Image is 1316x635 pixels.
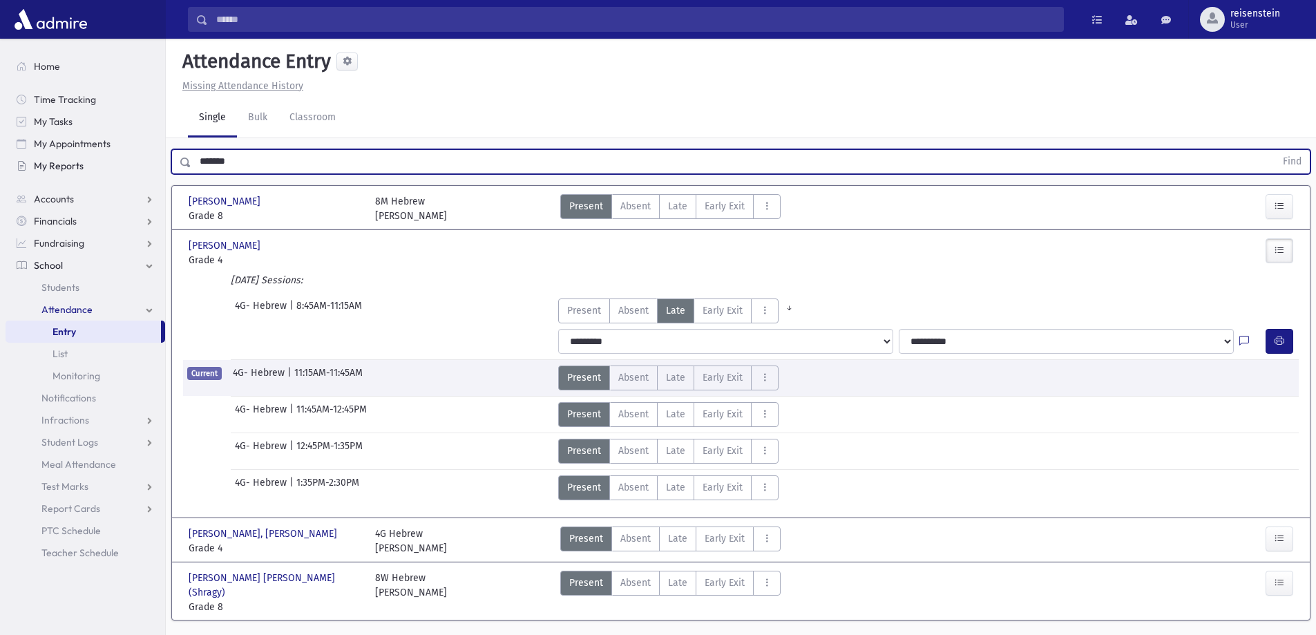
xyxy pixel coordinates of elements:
[6,475,165,497] a: Test Marks
[41,524,101,537] span: PTC Schedule
[6,343,165,365] a: List
[235,439,289,464] span: 4G- Hebrew
[6,55,165,77] a: Home
[567,303,601,318] span: Present
[296,475,359,500] span: 1:35PM-2:30PM
[6,111,165,133] a: My Tasks
[705,531,745,546] span: Early Exit
[34,259,63,272] span: School
[189,527,340,541] span: [PERSON_NAME], [PERSON_NAME]
[560,571,781,614] div: AttTypes
[703,480,743,495] span: Early Exit
[296,298,362,323] span: 8:45AM-11:15AM
[189,194,263,209] span: [PERSON_NAME]
[558,402,779,427] div: AttTypes
[34,93,96,106] span: Time Tracking
[558,439,779,464] div: AttTypes
[6,298,165,321] a: Attendance
[666,444,685,458] span: Late
[666,303,685,318] span: Late
[1230,8,1280,19] span: reisenstein
[1275,150,1310,173] button: Find
[235,475,289,500] span: 4G- Hebrew
[668,531,687,546] span: Late
[703,407,743,421] span: Early Exit
[6,133,165,155] a: My Appointments
[705,199,745,214] span: Early Exit
[618,407,649,421] span: Absent
[34,237,84,249] span: Fundraising
[6,155,165,177] a: My Reports
[296,439,363,464] span: 12:45PM-1:35PM
[6,210,165,232] a: Financials
[567,370,601,385] span: Present
[189,571,361,600] span: [PERSON_NAME] [PERSON_NAME] (Shragy)
[278,99,347,138] a: Classroom
[287,366,294,390] span: |
[6,387,165,409] a: Notifications
[558,366,779,390] div: AttTypes
[41,436,98,448] span: Student Logs
[41,458,116,471] span: Meal Attendance
[558,298,800,323] div: AttTypes
[187,367,222,380] span: Current
[289,402,296,427] span: |
[6,88,165,111] a: Time Tracking
[182,80,303,92] u: Missing Attendance History
[289,298,296,323] span: |
[558,475,779,500] div: AttTypes
[6,276,165,298] a: Students
[705,576,745,590] span: Early Exit
[34,160,84,172] span: My Reports
[53,370,100,382] span: Monitoring
[375,571,447,614] div: 8W Hebrew [PERSON_NAME]
[620,531,651,546] span: Absent
[34,138,111,150] span: My Appointments
[618,303,649,318] span: Absent
[6,232,165,254] a: Fundraising
[296,402,367,427] span: 11:45AM-12:45PM
[233,366,287,390] span: 4G- Hebrew
[6,365,165,387] a: Monitoring
[560,527,781,556] div: AttTypes
[6,409,165,431] a: Infractions
[567,444,601,458] span: Present
[177,80,303,92] a: Missing Attendance History
[41,414,89,426] span: Infractions
[289,439,296,464] span: |
[237,99,278,138] a: Bulk
[703,370,743,385] span: Early Exit
[34,193,74,205] span: Accounts
[34,215,77,227] span: Financials
[668,199,687,214] span: Late
[11,6,90,33] img: AdmirePro
[6,431,165,453] a: Student Logs
[231,274,303,286] i: [DATE] Sessions:
[177,50,331,73] h5: Attendance Entry
[6,321,161,343] a: Entry
[569,531,603,546] span: Present
[560,194,781,223] div: AttTypes
[620,576,651,590] span: Absent
[703,444,743,458] span: Early Exit
[41,392,96,404] span: Notifications
[666,407,685,421] span: Late
[189,238,263,253] span: [PERSON_NAME]
[189,600,361,614] span: Grade 8
[6,542,165,564] a: Teacher Schedule
[1230,19,1280,30] span: User
[41,281,79,294] span: Students
[668,576,687,590] span: Late
[189,209,361,223] span: Grade 8
[189,541,361,556] span: Grade 4
[6,254,165,276] a: School
[188,99,237,138] a: Single
[618,370,649,385] span: Absent
[294,366,363,390] span: 11:15AM-11:45AM
[618,444,649,458] span: Absent
[375,194,447,223] div: 8M Hebrew [PERSON_NAME]
[620,199,651,214] span: Absent
[569,199,603,214] span: Present
[41,303,93,316] span: Attendance
[618,480,649,495] span: Absent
